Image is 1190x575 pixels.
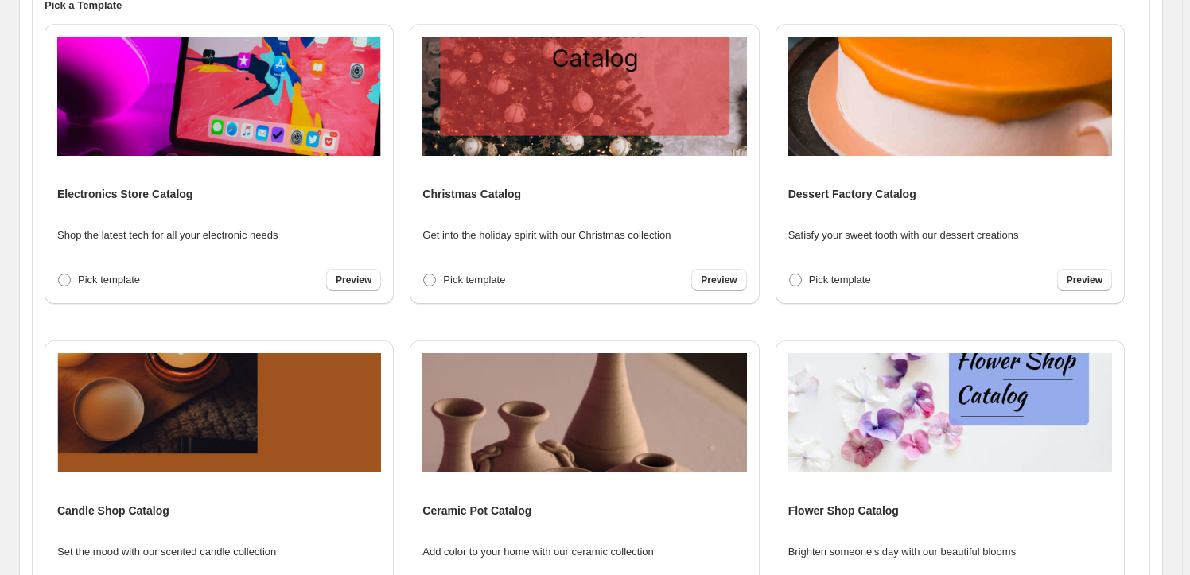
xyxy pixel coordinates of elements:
[57,227,278,243] p: Shop the latest tech for all your electronic needs
[57,186,192,202] h4: Electronics Store Catalog
[691,269,746,291] a: Preview
[422,544,653,560] p: Add color to your home with our ceramic collection
[422,227,671,243] p: Get into the holiday spirit with our Christmas collection
[326,269,381,291] a: Preview
[57,503,169,519] h4: Candle Shop Catalog
[422,503,531,519] h4: Ceramic Pot Catalog
[1067,274,1102,286] span: Preview
[1057,269,1112,291] a: Preview
[788,186,916,202] h4: Dessert Factory Catalog
[809,274,871,286] span: Pick template
[443,274,505,286] span: Pick template
[336,274,371,286] span: Preview
[57,544,276,560] p: Set the mood with our scented candle collection
[788,544,1016,560] p: Brighten someone's day with our beautiful blooms
[788,227,1019,243] p: Satisfy your sweet tooth with our dessert creations
[788,503,899,519] h4: Flower Shop Catalog
[78,274,140,286] span: Pick template
[701,274,737,286] span: Preview
[422,186,521,202] h4: Christmas Catalog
